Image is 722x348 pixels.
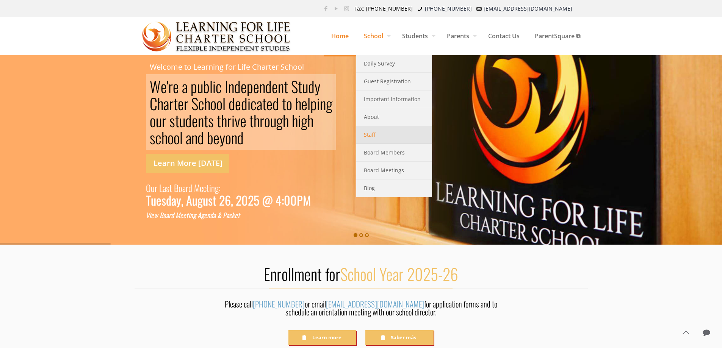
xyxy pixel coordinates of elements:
div: e [192,112,198,129]
div: e [151,211,154,220]
a: Learning for Life Charter School [142,17,291,55]
div: M [175,211,180,220]
div: i [213,78,216,95]
div: I [225,78,228,95]
span: Important Information [364,94,421,104]
div: M [194,180,200,195]
div: d [197,129,204,146]
div: t [169,180,172,195]
div: n [320,95,326,112]
div: t [284,78,288,95]
a: Contact Us [481,17,527,55]
div: e [173,78,179,95]
span: Home [324,25,356,47]
div: d [210,211,213,220]
div: h [157,95,163,112]
div: e [266,95,273,112]
div: l [180,129,183,146]
div: a [166,211,169,220]
div: g [326,95,332,112]
div: r [227,112,232,129]
a: Back to top icon [678,325,694,340]
a: Staff [356,126,432,144]
div: 2 [248,195,254,205]
div: l [222,95,226,112]
div: t [175,112,179,129]
div: n [207,211,210,220]
div: s [150,129,155,146]
div: i [188,211,190,220]
div: a [213,211,216,220]
a: Learn More [DATE] [146,154,229,173]
div: @ [262,195,273,205]
div: e [241,78,247,95]
div: d [234,78,241,95]
div: a [163,95,169,112]
a: Parents [439,17,481,55]
h2: Enrollment for [135,264,588,284]
div: g [201,211,204,220]
div: e [183,211,186,220]
div: o [210,95,216,112]
div: a [186,129,191,146]
div: u [192,195,197,205]
div: y [315,78,320,95]
div: u [197,78,203,95]
div: a [182,180,186,195]
div: 0 [284,195,290,205]
div: , [181,195,183,205]
div: c [251,95,257,112]
div: t [186,211,188,220]
i: phone [417,5,424,12]
div: i [298,112,301,129]
div: e [301,95,307,112]
div: s [208,112,214,129]
div: i [317,95,320,112]
div: o [168,129,174,146]
a: Learn more [288,330,356,345]
div: B [160,211,163,220]
a: Instagram icon [343,5,351,12]
div: b [207,129,213,146]
div: d [166,195,171,205]
a: Guest Registration [356,73,432,91]
div: h [283,112,289,129]
div: h [161,129,168,146]
div: , [231,195,233,205]
span: Parents [439,25,481,47]
div: A [186,195,192,205]
a: [PHONE_NUMBER] [425,5,472,12]
div: 6 [225,195,231,205]
div: b [203,78,210,95]
div: e [156,195,161,205]
div: t [249,112,254,129]
a: [EMAIL_ADDRESS][DOMAIN_NAME] [326,298,424,310]
div: t [217,112,221,129]
div: o [216,95,222,112]
div: s [169,112,175,129]
rs-layer: Welcome to Learning for Life Charter School [150,63,304,71]
div: r [155,180,157,195]
div: d [185,112,192,129]
div: n [190,211,193,220]
div: t [262,95,266,112]
div: e [235,211,238,220]
div: r [162,112,166,129]
div: A [197,211,201,220]
a: Facebook icon [322,5,330,12]
div: o [286,95,292,112]
div: u [179,112,185,129]
a: Important Information [356,91,432,108]
div: : [219,180,221,195]
div: a [171,195,176,205]
div: r [169,95,174,112]
div: o [174,129,180,146]
div: d [237,129,244,146]
div: c [155,129,161,146]
div: : [282,195,284,205]
div: n [228,78,234,95]
div: u [270,112,276,129]
div: h [221,112,227,129]
i: mail [476,5,483,12]
div: C [150,95,157,112]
